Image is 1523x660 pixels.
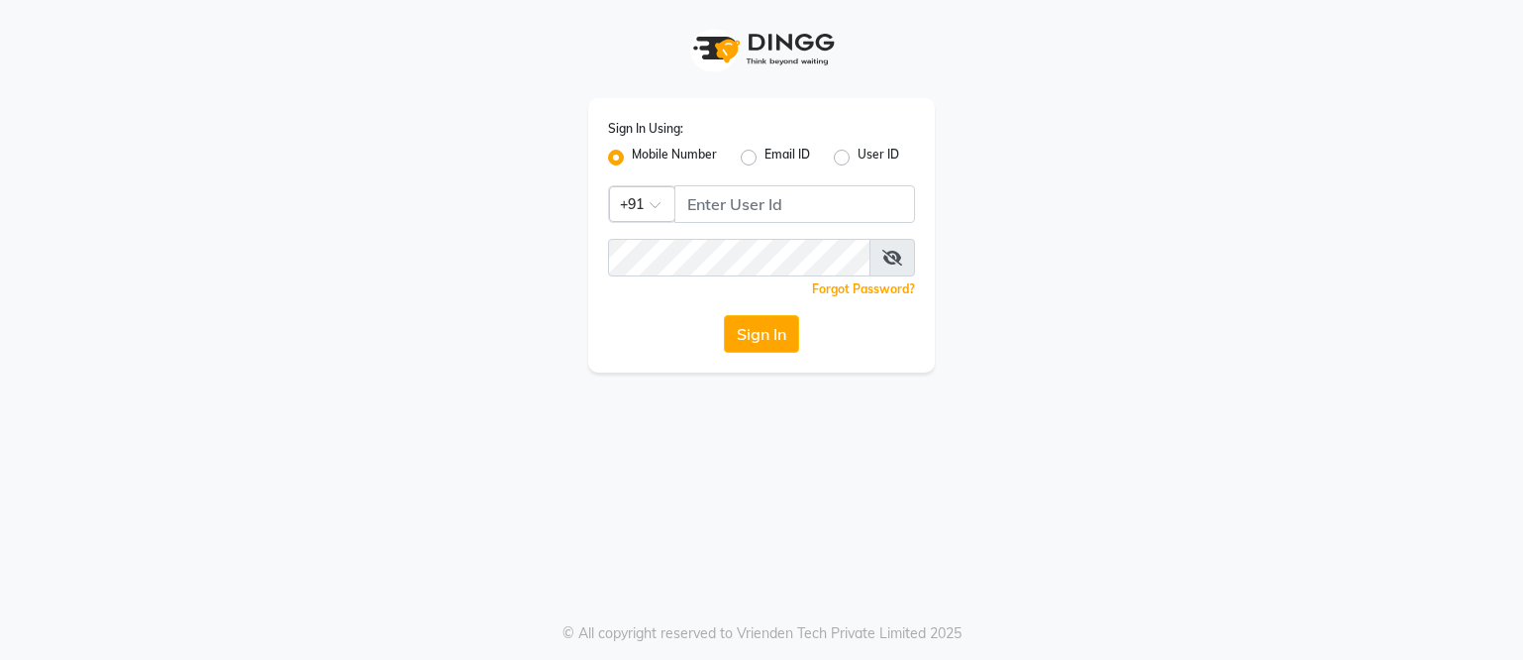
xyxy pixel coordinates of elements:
[682,20,841,78] img: logo1.svg
[812,281,915,296] a: Forgot Password?
[608,239,870,276] input: Username
[764,146,810,169] label: Email ID
[724,315,799,353] button: Sign In
[858,146,899,169] label: User ID
[674,185,915,223] input: Username
[608,120,683,138] label: Sign In Using:
[632,146,717,169] label: Mobile Number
